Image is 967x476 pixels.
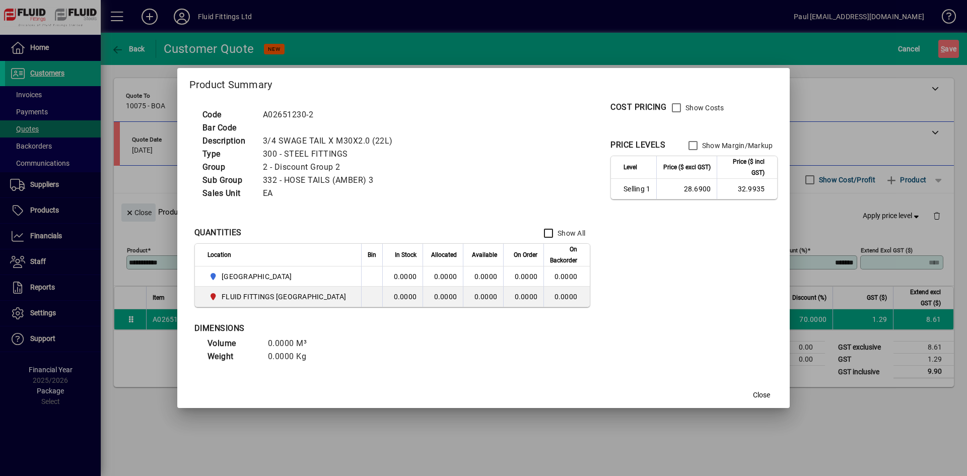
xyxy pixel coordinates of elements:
span: Available [472,249,497,260]
span: 0.0000 [515,293,538,301]
span: Allocated [431,249,457,260]
h2: Product Summary [177,68,790,97]
td: 0.0000 [463,266,503,287]
td: 28.6900 [656,179,717,199]
td: Description [197,134,258,148]
span: FLUID FITTINGS [GEOGRAPHIC_DATA] [222,292,346,302]
td: A02651230-2 [258,108,405,121]
td: Sales Unit [197,187,258,200]
td: 300 - STEEL FITTINGS [258,148,405,161]
td: 0.0000 [382,266,423,287]
td: 0.0000 [463,287,503,307]
td: Sub Group [197,174,258,187]
td: Weight [202,350,263,363]
td: 332 - HOSE TAILS (AMBER) 3 [258,174,405,187]
span: Price ($ incl GST) [723,156,765,178]
span: Selling 1 [624,184,650,194]
td: 0.0000 [543,287,590,307]
td: Volume [202,337,263,350]
label: Show Margin/Markup [700,141,773,151]
span: Price ($ excl GST) [663,162,711,173]
label: Show All [556,228,585,238]
span: Close [753,390,770,400]
td: 3/4 SWAGE TAIL X M30X2.0 (22L) [258,134,405,148]
span: [GEOGRAPHIC_DATA] [222,271,292,282]
td: 0.0000 M³ [263,337,323,350]
button: Close [745,386,778,404]
td: Group [197,161,258,174]
td: Bar Code [197,121,258,134]
div: DIMENSIONS [194,322,446,334]
span: Bin [368,249,376,260]
span: Level [624,162,637,173]
span: 0.0000 [515,273,538,281]
span: On Backorder [550,244,577,266]
div: COST PRICING [610,101,666,113]
span: In Stock [395,249,417,260]
span: On Order [514,249,537,260]
td: EA [258,187,405,200]
td: 2 - Discount Group 2 [258,161,405,174]
div: QUANTITIES [194,227,242,239]
td: 32.9935 [717,179,777,199]
div: PRICE LEVELS [610,139,665,151]
span: AUCKLAND [208,270,351,283]
td: Code [197,108,258,121]
span: Location [208,249,231,260]
td: 0.0000 [382,287,423,307]
td: Type [197,148,258,161]
td: 0.0000 [423,287,463,307]
span: FLUID FITTINGS CHRISTCHURCH [208,291,351,303]
td: 0.0000 [423,266,463,287]
td: 0.0000 Kg [263,350,323,363]
td: 0.0000 [543,266,590,287]
label: Show Costs [683,103,724,113]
